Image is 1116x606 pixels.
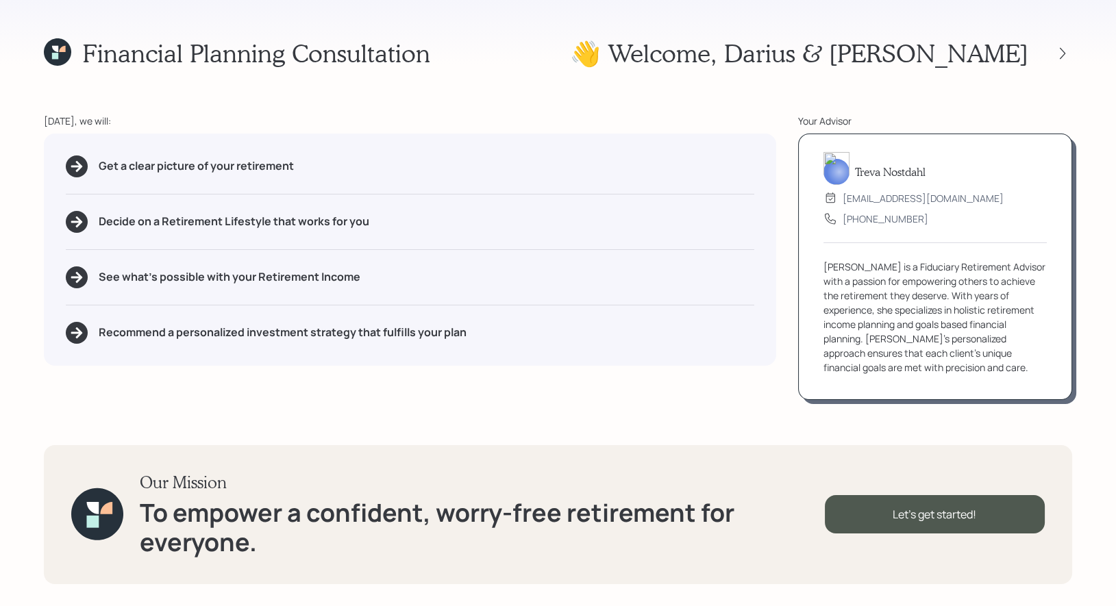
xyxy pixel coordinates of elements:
h3: Our Mission [140,472,824,492]
h5: See what's possible with your Retirement Income [99,270,360,283]
h5: Treva Nostdahl [855,165,926,178]
div: [DATE], we will: [44,114,776,128]
img: treva-nostdahl-headshot.png [823,152,850,185]
div: [EMAIL_ADDRESS][DOMAIN_NAME] [843,191,1004,205]
h1: Financial Planning Consultation [82,38,430,68]
h5: Get a clear picture of your retirement [99,160,294,173]
h5: Recommend a personalized investment strategy that fulfills your plan [99,326,467,339]
h1: 👋 Welcome , Darius & [PERSON_NAME] [570,38,1028,68]
div: [PERSON_NAME] is a Fiduciary Retirement Advisor with a passion for empowering others to achieve t... [823,260,1047,375]
div: Your Advisor [798,114,1072,128]
div: Let's get started! [825,495,1045,533]
h5: Decide on a Retirement Lifestyle that works for you [99,215,369,228]
h1: To empower a confident, worry-free retirement for everyone. [140,498,824,557]
div: [PHONE_NUMBER] [843,212,928,226]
